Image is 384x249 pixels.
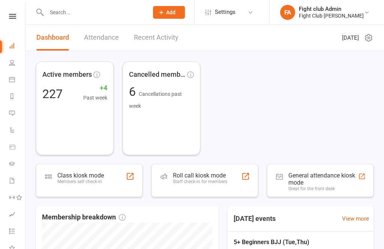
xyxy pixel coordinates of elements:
[129,91,182,109] span: Cancellations past week
[9,55,26,72] a: People
[280,5,295,20] div: FA
[234,237,330,247] span: 5+ Beginners BJJ (Tue,Thu)
[9,89,26,106] a: Reports
[288,172,358,186] div: General attendance kiosk mode
[9,38,26,55] a: Dashboard
[83,83,107,94] span: +4
[228,212,282,225] h3: [DATE] events
[134,25,178,51] a: Recent Activity
[44,7,143,18] input: Search...
[299,12,364,19] div: Fight Club [PERSON_NAME]
[42,69,92,80] span: Active members
[9,139,26,156] a: Product Sales
[84,25,119,51] a: Attendance
[129,69,186,80] span: Cancelled members
[42,212,126,223] span: Membership breakdown
[166,9,175,15] span: Add
[42,88,63,100] div: 227
[153,6,185,19] button: Add
[288,186,358,191] div: Great for the front desk
[57,179,104,184] div: Members self check-in
[129,85,139,99] span: 6
[9,207,26,224] a: Assessments
[83,94,107,102] span: Past week
[173,172,227,179] div: Roll call kiosk mode
[215,4,235,21] span: Settings
[36,25,69,51] a: Dashboard
[9,72,26,89] a: Calendar
[342,33,359,42] span: [DATE]
[299,6,364,12] div: Fight club Admin
[173,179,227,184] div: Staff check-in for members
[57,172,104,179] div: Class kiosk mode
[342,214,369,223] a: View more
